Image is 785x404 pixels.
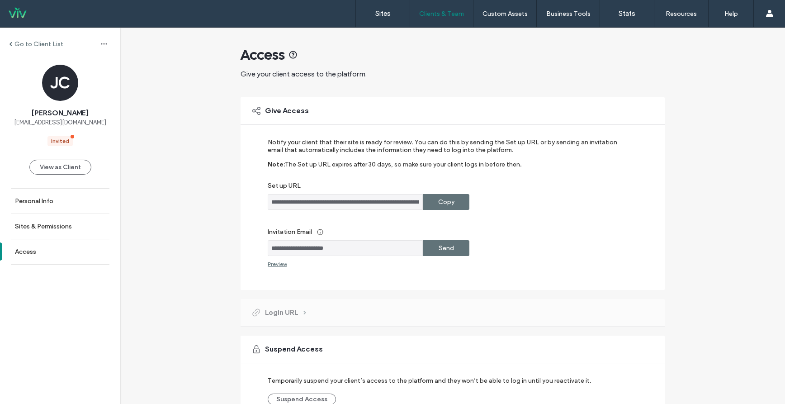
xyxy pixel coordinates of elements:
span: Suspend Access [265,344,323,354]
label: Business Tools [546,10,591,18]
span: Give your client access to the platform. [241,70,367,78]
label: Sites [375,10,391,18]
label: Set up URL [268,182,625,194]
button: View as Client [29,160,91,175]
label: Invitation Email [268,223,625,240]
span: Login URL [265,308,298,318]
label: Resources [666,10,697,18]
span: Give Access [265,106,309,116]
label: The Set up URL expires after 30 days, so make sure your client logs in before then. [285,161,522,182]
label: Access [15,248,36,256]
span: [PERSON_NAME] [32,108,89,118]
label: Personal Info [15,197,53,205]
label: Copy [438,194,454,210]
label: Custom Assets [482,10,528,18]
label: Sites & Permissions [15,223,72,230]
label: Help [724,10,738,18]
span: [EMAIL_ADDRESS][DOMAIN_NAME] [14,118,106,127]
div: JC [42,65,78,101]
span: Access [241,46,285,64]
label: Go to Client List [14,40,63,48]
div: Invited [51,137,69,145]
label: Clients & Team [419,10,464,18]
label: Note: [268,161,285,182]
label: Temporarily suspend your client’s access to the platform and they won’t be able to log in until y... [268,372,591,389]
label: Notify your client that their site is ready for review. You can do this by sending the Set up URL... [268,138,625,161]
label: Stats [619,10,635,18]
label: Send [439,240,454,257]
div: Preview [268,261,287,267]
